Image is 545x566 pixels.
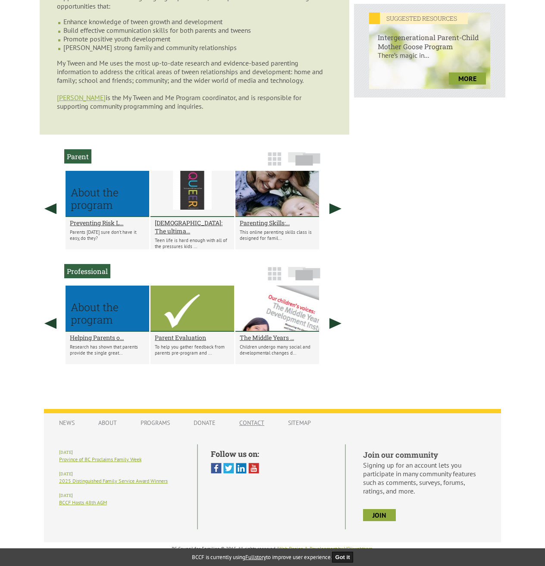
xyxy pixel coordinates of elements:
a: Parenting Skills:... [240,219,315,227]
button: Got it [332,552,354,563]
li: Build effective communication skills for both parents and tweens [63,26,332,35]
a: Sitemap [279,415,319,431]
img: grid-icon.png [268,152,281,166]
a: [PERSON_NAME] [57,93,106,102]
a: The Middle Years ... [240,333,315,342]
a: Slide View [285,271,323,285]
a: BCCF Hosts 48th AGM [59,499,107,506]
p: Parents [DATE] sure don’t have it easy, do they? [70,229,145,241]
li: Preventing Risk Later By Getting Involved Now [66,171,149,249]
h2: Professional [64,264,110,278]
h5: Join our community [363,450,486,460]
h2: Parent [64,149,91,164]
img: slide-icon.png [288,267,320,280]
li: Parent Evaluation [150,286,234,364]
img: slide-icon.png [288,152,320,166]
a: Slide View [285,156,323,170]
img: Twitter [223,463,234,474]
a: Grid View [265,156,284,170]
a: Donate [185,415,224,431]
em: SUGGESTED RESOURCES [369,13,468,24]
li: The Middle Years Development Instrument [235,286,319,364]
a: [DEMOGRAPHIC_DATA]: The ultima... [155,219,230,235]
li: Enhance knowledge of tween growth and development [63,17,332,26]
a: Programs [132,415,179,431]
p: Signing up for an account lets you participate in many community features such as comments, surve... [363,461,486,495]
a: join [363,509,396,521]
h6: [DATE] [59,493,184,498]
img: You Tube [248,463,259,474]
a: News [50,415,83,431]
a: Helping Parents o... [70,333,145,342]
li: Promote positive youth development [63,35,332,43]
a: Parent Evaluation [155,333,230,342]
img: Linked In [236,463,247,474]
p: To help you gather feedback from parents pre-program and ... [155,344,230,356]
a: About [90,415,125,431]
li: [PERSON_NAME] strong family and community relationships [63,43,332,52]
a: 2025 Distinguished Family Service Award Winners [59,478,168,484]
p: My Tween and Me uses the most up-to-date research and evidence-based parenting information to add... [57,59,332,110]
p: BC Council for Families © 2015, All rights reserved. | . [44,546,501,552]
h6: [DATE] [59,450,184,455]
a: Fullstory [245,553,266,561]
a: Web Design & Development by VCN webteam [279,546,373,552]
a: Province of BC Proclaims Family Week [59,456,141,462]
li: Queer: The ultimate LGBT guide for teens [150,171,234,249]
a: Preventing Risk L... [70,219,145,227]
p: Teen life is hard enough with all of the pressures kids ... [155,237,230,249]
a: Contact [231,415,273,431]
img: Facebook [211,463,222,474]
li: Parenting Skills: 5-13 [235,171,319,249]
img: grid-icon.png [268,267,281,280]
p: This online parenting skills class is designed for famil... [240,229,315,241]
h6: [DATE] [59,471,184,477]
a: Grid View [265,271,284,285]
li: Helping Parents of Pre-Teens Make a Difference [66,286,149,364]
h6: Intergenerational Parent-Child Mother Goose Program [369,24,490,51]
p: Children undergo many social and developmental changes d... [240,344,315,356]
p: Research has shown that parents provide the single great... [70,344,145,356]
h5: Follow us on: [211,449,332,459]
p: There’s magic in... [369,51,490,68]
a: more [449,72,486,85]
